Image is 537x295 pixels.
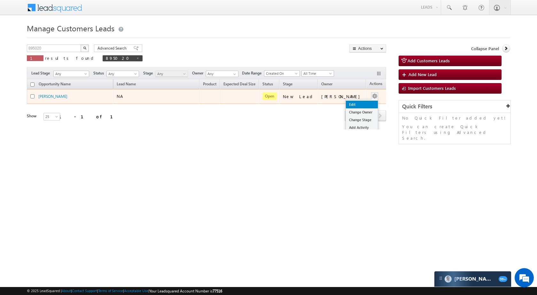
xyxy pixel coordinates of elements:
a: Change Owner [346,108,378,116]
span: Lead Name [113,81,139,89]
a: Contact Support [72,289,97,293]
a: About [62,289,71,293]
textarea: Type your message and hit 'Enter' [8,59,117,191]
a: Edit [346,101,378,108]
span: 99+ [499,276,507,282]
p: No Quick Filter added yet! [402,115,507,121]
span: Any [156,71,186,77]
span: Stage [143,70,155,76]
a: 25 [43,113,60,120]
button: Actions [349,44,386,52]
a: Any [155,71,188,77]
a: Stage [280,81,296,89]
div: Show [27,113,38,119]
span: 77516 [213,289,222,293]
a: Created On [264,70,300,77]
span: 1 [30,55,40,61]
span: 895020 [106,55,133,61]
span: NA [117,93,122,99]
span: Advanced Search [97,45,128,51]
div: New Lead [283,94,315,99]
span: Created On [264,71,298,76]
a: Acceptable Use [124,289,148,293]
span: results found [45,55,96,61]
img: d_60004797649_company_0_60004797649 [11,34,27,42]
a: Status [259,81,276,89]
div: Chat with us now [33,34,107,42]
a: Terms of Service [98,289,123,293]
span: All Time [302,71,332,76]
span: Import Customers Leads [408,85,456,91]
a: Any [106,71,139,77]
span: Add New Lead [409,72,437,77]
a: Show All Items [230,71,238,77]
div: 1 - 1 of 1 [59,113,121,120]
span: prev [345,110,357,121]
span: Stage [283,82,292,86]
a: Change Stage [346,116,378,124]
span: Collapse Panel [471,46,499,51]
a: prev [345,111,357,121]
span: Date Range [242,70,264,76]
input: Check all records [30,82,35,87]
span: Add Customers Leads [408,58,450,63]
div: carter-dragCarter[PERSON_NAME]99+ [434,271,511,287]
span: Manage Customers Leads [27,23,114,33]
span: Status [93,70,106,76]
span: Open [262,92,277,100]
p: You can create Quick Filters using Advanced Search. [402,124,507,141]
a: Any [53,71,89,77]
span: next [374,110,386,121]
input: Type to Search [206,71,238,77]
div: Quick Filters [399,100,510,113]
img: Search [83,46,86,50]
a: Add Activity [346,124,378,131]
span: Owner [321,82,332,86]
span: Opportunity Name [39,82,71,86]
span: Any [54,71,87,77]
span: Owner [192,70,206,76]
em: Start Chat [87,197,116,206]
a: Expected Deal Size [220,81,259,89]
a: [PERSON_NAME] [38,94,67,99]
span: Expected Deal Size [223,82,255,86]
a: next [374,111,386,121]
span: Actions [366,80,385,89]
span: © 2025 LeadSquared | | | | | [27,288,222,294]
span: Lead Stage [31,70,52,76]
a: Opportunity Name [35,81,74,89]
span: Your Leadsquared Account Number is [149,289,222,293]
div: [PERSON_NAME] [321,94,363,99]
a: All Time [301,70,334,77]
img: carter-drag [438,276,443,281]
span: Product [203,82,216,86]
span: 25 [44,114,61,120]
div: Minimize live chat window [105,3,120,19]
span: Any [107,71,137,77]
